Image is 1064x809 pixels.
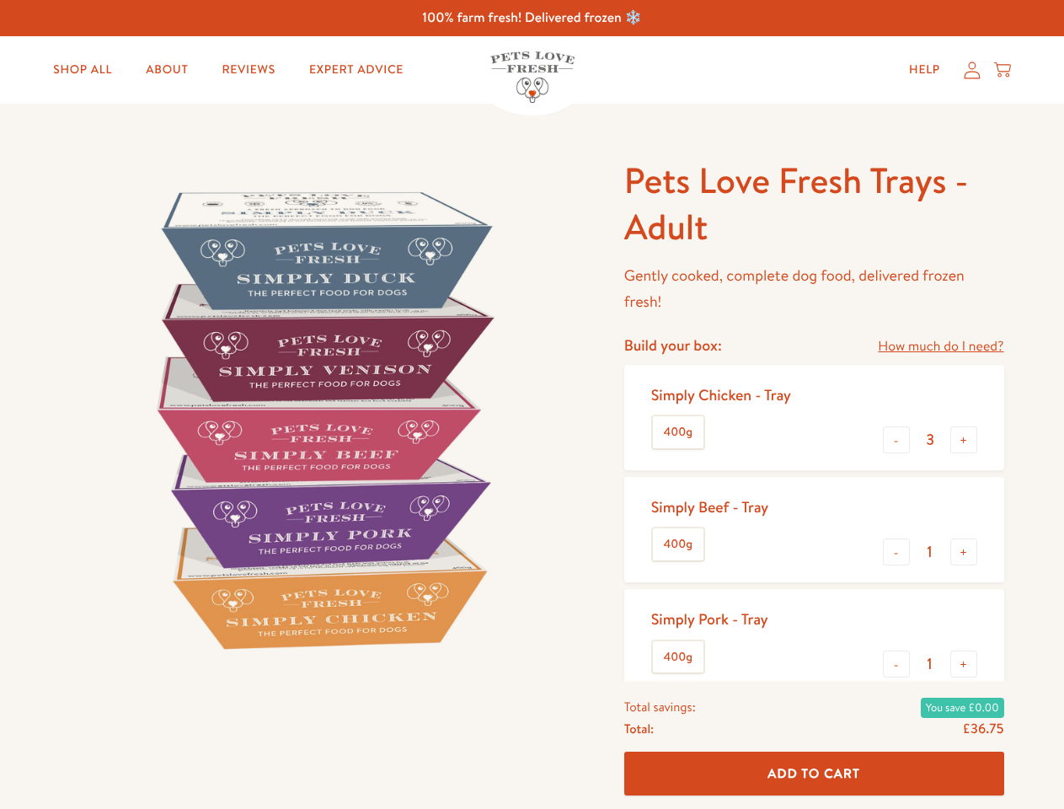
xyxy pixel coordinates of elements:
a: Help [896,53,954,87]
button: - [883,538,910,565]
span: Total: [624,718,654,740]
span: You save £0.00 [921,698,1004,718]
button: - [883,426,910,453]
a: About [132,53,201,87]
span: Add To Cart [767,764,860,782]
span: £36.75 [962,720,1003,738]
a: Shop All [40,53,126,87]
h1: Pets Love Fresh Trays - Adult [624,158,1004,249]
p: Gently cooked, complete dog food, delivered frozen fresh! [624,263,1004,314]
button: + [950,538,977,565]
button: - [883,651,910,678]
button: + [950,426,977,453]
div: Simply Pork - Tray [651,609,768,629]
label: 400g [653,416,703,448]
div: Simply Beef - Tray [651,497,768,517]
label: 400g [653,641,703,673]
img: Pets Love Fresh [490,51,575,103]
div: Simply Chicken - Tray [651,385,791,404]
label: 400g [653,528,703,560]
span: Total savings: [624,696,696,718]
h4: Build your box: [624,335,722,355]
a: How much do I need? [878,335,1003,358]
button: + [950,651,977,678]
img: Pets Love Fresh Trays - Adult [61,158,584,681]
a: Expert Advice [296,53,417,87]
a: Reviews [208,53,288,87]
button: Add To Cart [624,752,1004,796]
